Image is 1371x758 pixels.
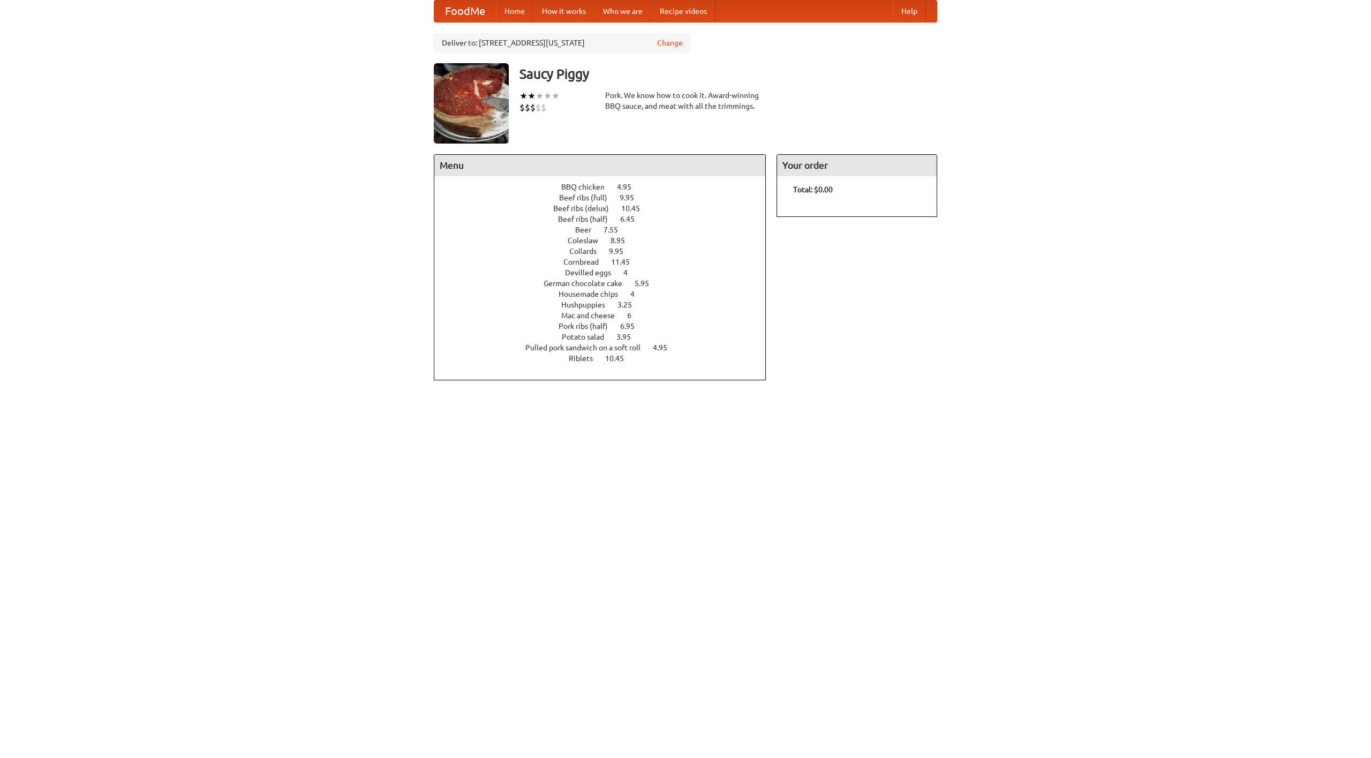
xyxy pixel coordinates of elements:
span: Beef ribs (delux) [553,204,620,213]
a: Pulled pork sandwich on a soft roll 4.95 [525,343,687,352]
span: 4.95 [617,183,642,191]
span: Cornbread [563,258,609,266]
a: Help [893,1,926,22]
span: 5.95 [635,279,660,288]
span: Mac and cheese [561,311,626,320]
span: 4.95 [653,343,678,352]
span: 6 [627,311,642,320]
span: 8.95 [611,236,636,245]
span: 9.95 [620,193,645,202]
span: 4 [630,290,645,298]
span: Hushpuppies [561,301,616,309]
a: Devilled eggs 4 [565,268,647,277]
span: Devilled eggs [565,268,622,277]
span: Beef ribs (full) [559,193,618,202]
span: Beef ribs (half) [558,215,619,223]
span: 6.45 [620,215,645,223]
span: 3.25 [617,301,643,309]
span: Beer [575,226,602,234]
a: Change [657,37,683,48]
div: Deliver to: [STREET_ADDRESS][US_STATE] [434,33,691,52]
li: ★ [544,90,552,102]
span: Housemade chips [559,290,629,298]
div: Pork. We know how to cook it. Award-winning BBQ sauce, and meat with all the trimmings. [605,90,766,111]
a: Beef ribs (half) 6.45 [558,215,654,223]
a: FoodMe [434,1,496,22]
a: Riblets 10.45 [569,354,644,363]
span: Pork ribs (half) [559,322,619,331]
b: Total: $0.00 [793,185,833,194]
a: Pork ribs (half) 6.95 [559,322,654,331]
li: $ [541,102,546,114]
span: 3.95 [616,333,642,341]
li: $ [525,102,530,114]
span: German chocolate cake [544,279,633,288]
li: ★ [552,90,560,102]
span: Potato salad [562,333,615,341]
a: Beer 7.55 [575,226,638,234]
a: Cornbread 11.45 [563,258,650,266]
a: Coleslaw 8.95 [568,236,645,245]
a: Beef ribs (delux) 10.45 [553,204,660,213]
h4: Your order [777,155,937,176]
span: 6.95 [620,322,645,331]
a: Housemade chips 4 [559,290,654,298]
span: 11.45 [611,258,641,266]
span: 4 [623,268,638,277]
a: Hushpuppies 3.25 [561,301,652,309]
span: 10.45 [621,204,651,213]
span: BBQ chicken [561,183,615,191]
a: Home [496,1,533,22]
span: Collards [569,247,607,256]
li: $ [519,102,525,114]
h3: Saucy Piggy [519,63,937,85]
li: ★ [519,90,528,102]
a: Beef ribs (full) 9.95 [559,193,654,202]
span: Riblets [569,354,604,363]
li: $ [536,102,541,114]
a: Mac and cheese 6 [561,311,651,320]
span: 10.45 [605,354,635,363]
li: $ [530,102,536,114]
a: How it works [533,1,594,22]
span: Pulled pork sandwich on a soft roll [525,343,651,352]
span: 7.55 [604,226,629,234]
a: Potato salad 3.95 [562,333,651,341]
a: German chocolate cake 5.95 [544,279,669,288]
li: ★ [536,90,544,102]
span: Coleslaw [568,236,609,245]
span: 9.95 [609,247,634,256]
a: BBQ chicken 4.95 [561,183,651,191]
a: Recipe videos [651,1,715,22]
h4: Menu [434,155,765,176]
a: Collards 9.95 [569,247,643,256]
li: ★ [528,90,536,102]
img: angular.jpg [434,63,509,144]
a: Who we are [594,1,651,22]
